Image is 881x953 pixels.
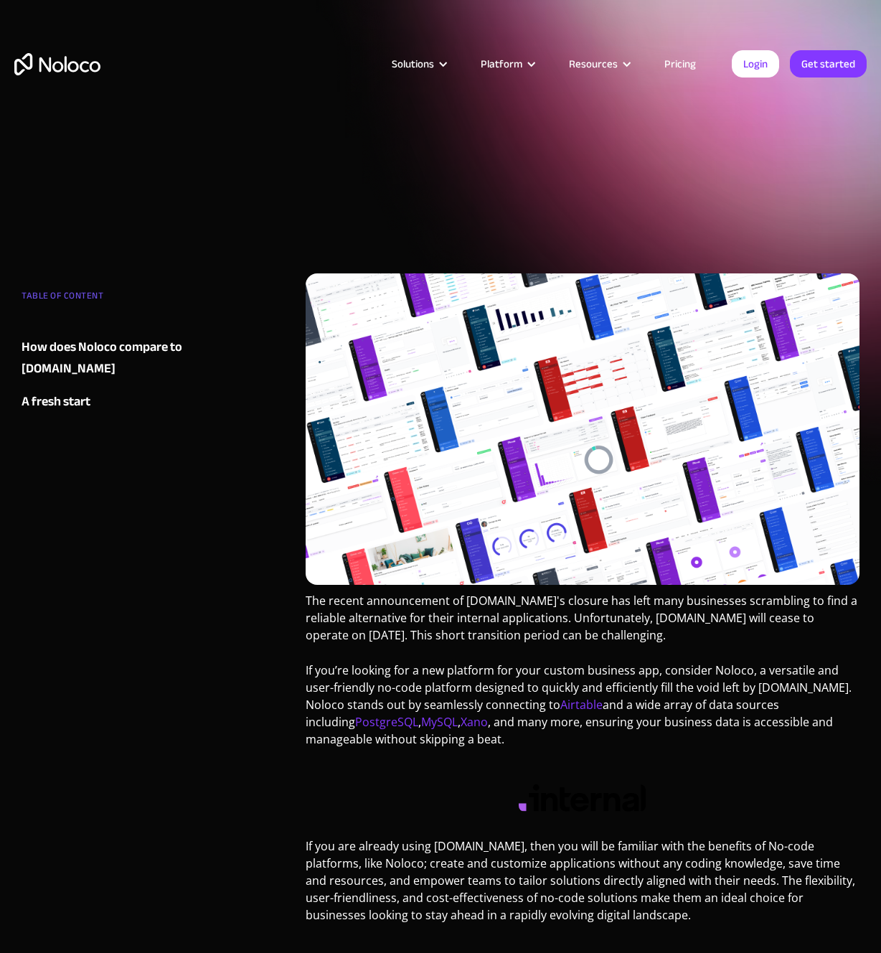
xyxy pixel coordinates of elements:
[790,50,867,78] a: Get started
[306,837,859,934] p: If you are already using [DOMAIN_NAME], then you will be familiar with the benefits of No-code pl...
[551,55,646,73] div: Resources
[421,714,458,730] a: MySQL
[732,50,779,78] a: Login
[392,55,434,73] div: Solutions
[22,391,186,413] a: A fresh start
[355,714,418,730] a: PostgreSQL
[22,391,90,413] div: A fresh start
[306,592,859,654] p: The recent announcement of [DOMAIN_NAME]'s closure has left many businesses scrambling to find a ...
[374,55,463,73] div: Solutions
[646,55,714,73] a: Pricing
[22,285,186,314] div: TABLE OF CONTENT
[461,714,488,730] a: Xano
[569,55,618,73] div: Resources
[481,55,522,73] div: Platform
[463,55,551,73] div: Platform
[560,697,603,713] a: Airtable
[14,53,100,75] a: home
[22,337,186,380] a: How does Noloco compare to [DOMAIN_NAME]
[306,662,859,759] p: If you’re looking for a new platform for your custom business app, consider Noloco, a versatile a...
